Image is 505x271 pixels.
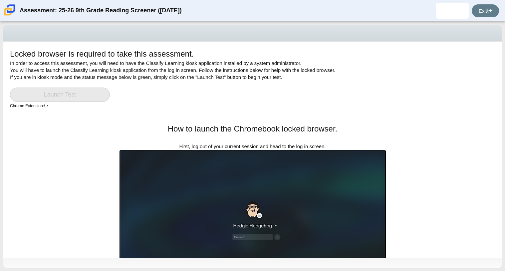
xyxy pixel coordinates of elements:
a: Exit [472,4,499,17]
small: Chrome Extension: [10,104,48,108]
div: Assessment: 25-26 9th Grade Reading Screener ([DATE]) [20,3,182,19]
h1: Locked browser is required to take this assessment. [10,48,194,60]
div: In order to access this assessment, you will need to have the Classify Learning kiosk application... [10,48,495,116]
a: Carmen School of Science & Technology [3,12,17,18]
a: Launch Test [10,88,110,102]
img: chanell.williams.SIqjpR [447,5,458,16]
h1: How to launch the Chromebook locked browser. [120,123,386,135]
img: Carmen School of Science & Technology [3,3,17,17]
